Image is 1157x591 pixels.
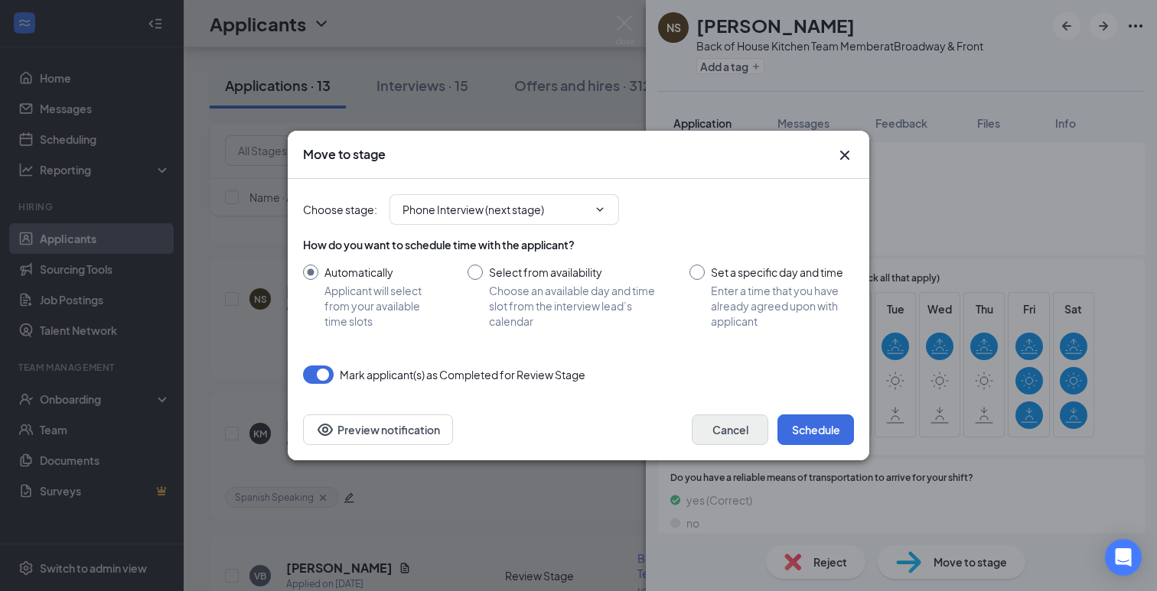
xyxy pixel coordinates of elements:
[1105,539,1142,576] div: Open Intercom Messenger
[303,201,377,218] span: Choose stage :
[777,414,854,445] button: Schedule
[303,237,854,252] div: How do you want to schedule time with the applicant?
[303,414,453,445] button: Preview notificationEye
[340,365,585,384] span: Mark applicant(s) as Completed for Review Stage
[836,146,854,164] button: Close
[316,421,334,439] svg: Eye
[836,146,854,164] svg: Cross
[594,203,606,216] svg: ChevronDown
[303,146,386,163] h3: Move to stage
[692,414,768,445] button: Cancel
